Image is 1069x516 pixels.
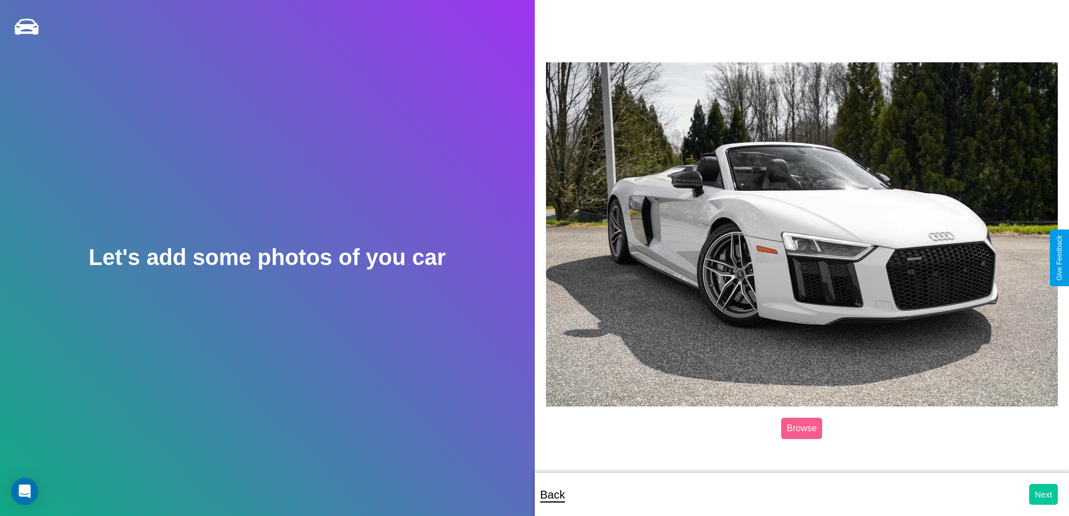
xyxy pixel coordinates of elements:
[781,418,822,439] label: Browse
[546,62,1058,407] img: posted
[11,478,38,505] div: Open Intercom Messenger
[89,245,446,270] h2: Let's add some photos of you car
[540,485,565,505] p: Back
[1056,235,1063,281] div: Give Feedback
[1029,484,1058,505] button: Next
